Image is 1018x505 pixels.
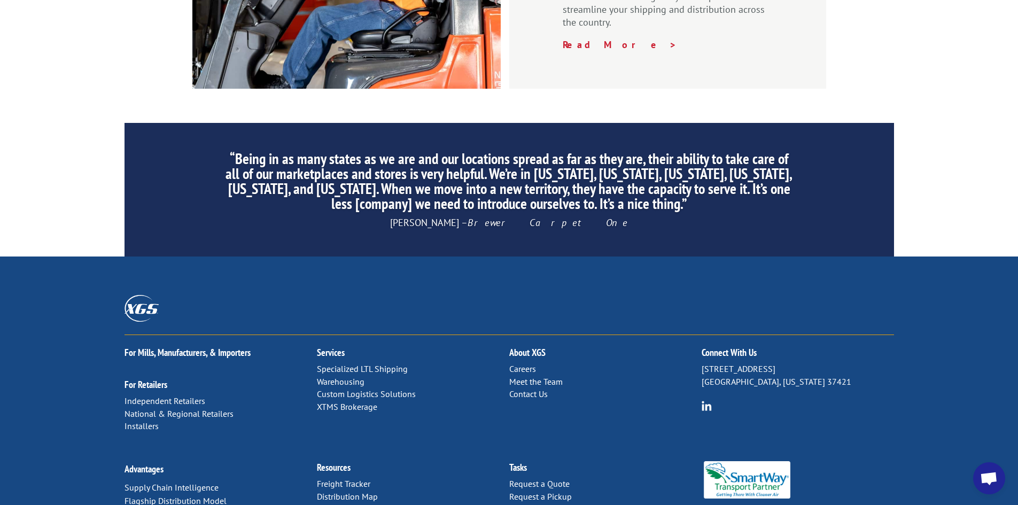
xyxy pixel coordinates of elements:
[125,295,159,321] img: XGS_Logos_ALL_2024_All_White
[509,478,570,489] a: Request a Quote
[468,216,628,229] em: Brewer Carpet One
[702,461,793,499] img: Smartway_Logo
[390,216,628,229] span: [PERSON_NAME] –
[125,463,164,475] a: Advantages
[125,482,219,493] a: Supply Chain Intelligence
[702,348,894,363] h2: Connect With Us
[125,395,205,406] a: Independent Retailers
[509,363,536,374] a: Careers
[317,389,416,399] a: Custom Logistics Solutions
[317,491,378,502] a: Distribution Map
[509,491,572,502] a: Request a Pickup
[125,346,251,359] a: For Mills, Manufacturers, & Importers
[125,408,234,419] a: National & Regional Retailers
[317,363,408,374] a: Specialized LTL Shipping
[317,478,370,489] a: Freight Tracker
[973,462,1005,494] div: Open chat
[509,376,563,387] a: Meet the Team
[509,389,548,399] a: Contact Us
[509,463,702,478] h2: Tasks
[563,38,677,51] a: Read More >
[317,376,364,387] a: Warehousing
[125,421,159,431] a: Installers
[125,378,167,391] a: For Retailers
[317,346,345,359] a: Services
[317,461,351,473] a: Resources
[224,151,793,216] h2: “Being in as many states as we are and our locations spread as far as they are, their ability to ...
[317,401,377,412] a: XTMS Brokerage
[509,346,546,359] a: About XGS
[702,401,712,411] img: group-6
[702,363,894,389] p: [STREET_ADDRESS] [GEOGRAPHIC_DATA], [US_STATE] 37421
